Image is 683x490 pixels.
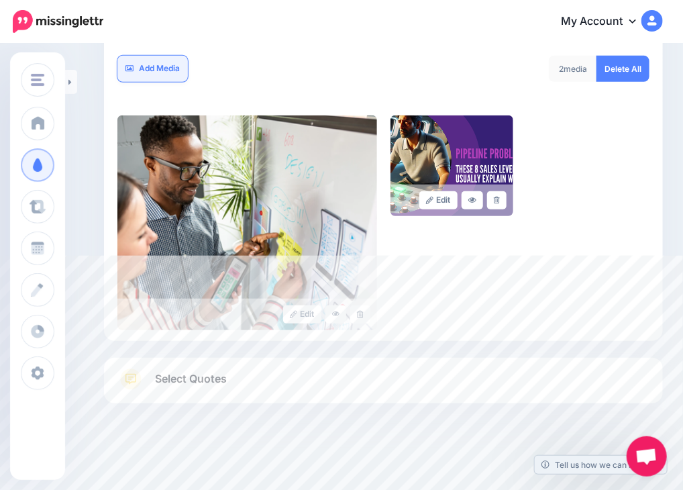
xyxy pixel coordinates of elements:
a: Edit [419,191,458,209]
span: 2 [559,64,564,74]
img: menu.png [31,74,44,86]
a: Delete All [596,56,649,82]
a: Add Media [117,56,188,82]
a: Open chat [627,436,667,477]
img: KJ1SUUXECWB37T3SFS1LS4IMMCFPY4G7_large.png [117,115,377,330]
div: media [549,56,597,82]
img: Missinglettr [13,10,103,33]
img: DP8GPAFUWKN0QTWE2YMJ6AN345WF091C_large.png [390,115,513,216]
a: My Account [547,5,663,38]
a: Tell us how we can improve [535,456,667,474]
